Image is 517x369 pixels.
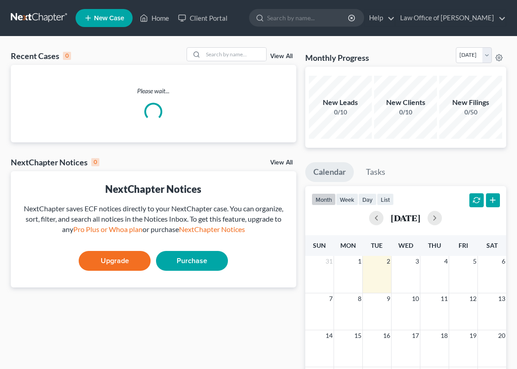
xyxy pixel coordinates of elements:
[91,158,99,166] div: 0
[135,10,174,26] a: Home
[501,256,506,267] span: 6
[358,193,377,205] button: day
[382,330,391,341] span: 16
[386,293,391,304] span: 9
[179,225,245,233] a: NextChapter Notices
[309,97,372,108] div: New Leads
[11,50,71,61] div: Recent Cases
[340,241,356,249] span: Mon
[94,15,124,22] span: New Case
[336,193,358,205] button: week
[371,241,383,249] span: Tue
[312,193,336,205] button: month
[439,108,502,117] div: 0/50
[468,293,477,304] span: 12
[11,87,296,96] p: Please wait...
[411,330,420,341] span: 17
[203,48,266,61] input: Search by name...
[459,241,468,249] span: Fri
[411,293,420,304] span: 10
[73,225,143,233] a: Pro Plus or Whoa plan
[156,251,228,271] a: Purchase
[468,330,477,341] span: 19
[18,182,289,196] div: NextChapter Notices
[18,204,289,235] div: NextChapter saves ECF notices directly to your NextChapter case. You can organize, sort, filter, ...
[377,193,394,205] button: list
[325,256,334,267] span: 31
[414,256,420,267] span: 3
[365,10,395,26] a: Help
[174,10,232,26] a: Client Portal
[472,256,477,267] span: 5
[357,293,362,304] span: 8
[79,251,151,271] a: Upgrade
[440,330,449,341] span: 18
[443,256,449,267] span: 4
[270,159,293,166] a: View All
[270,53,293,59] a: View All
[353,330,362,341] span: 15
[497,330,506,341] span: 20
[440,293,449,304] span: 11
[497,293,506,304] span: 13
[398,241,413,249] span: Wed
[391,213,420,223] h2: [DATE]
[358,162,393,182] a: Tasks
[439,97,502,108] div: New Filings
[305,52,369,63] h3: Monthly Progress
[63,52,71,60] div: 0
[486,241,498,249] span: Sat
[309,108,372,117] div: 0/10
[428,241,441,249] span: Thu
[328,293,334,304] span: 7
[267,9,349,26] input: Search by name...
[305,162,354,182] a: Calendar
[386,256,391,267] span: 2
[11,157,99,168] div: NextChapter Notices
[374,108,437,117] div: 0/10
[325,330,334,341] span: 14
[313,241,326,249] span: Sun
[357,256,362,267] span: 1
[396,10,506,26] a: Law Office of [PERSON_NAME]
[374,97,437,108] div: New Clients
